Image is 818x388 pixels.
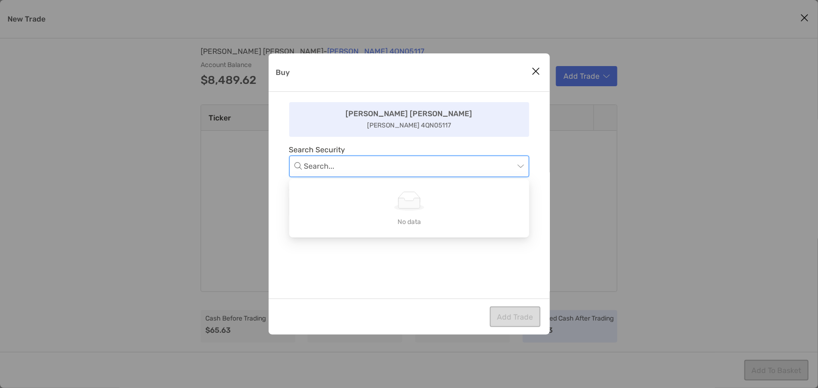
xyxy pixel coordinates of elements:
[300,217,518,227] div: No data
[276,67,290,78] p: Buy
[289,144,529,156] p: Search Security
[529,65,543,79] button: Close modal
[367,119,451,131] p: [PERSON_NAME] 4QN05117
[269,53,550,335] div: Buy
[346,108,473,119] p: [PERSON_NAME] [PERSON_NAME]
